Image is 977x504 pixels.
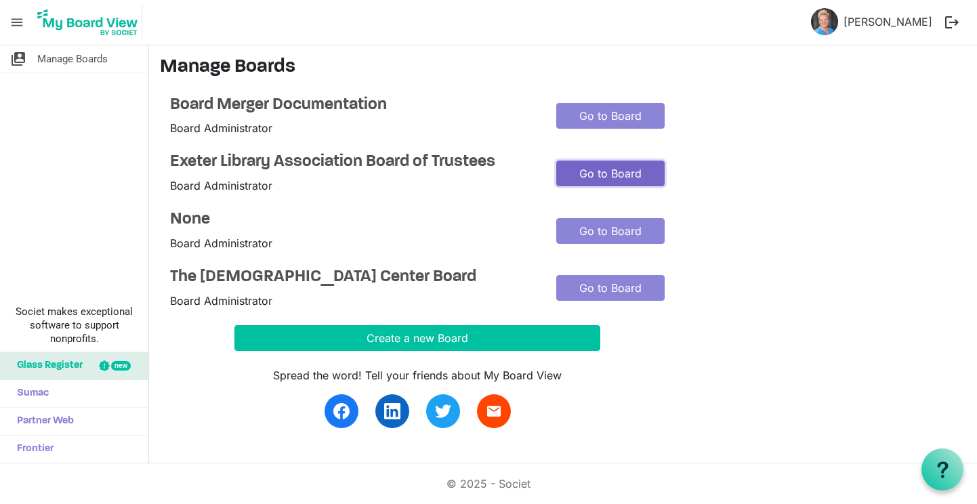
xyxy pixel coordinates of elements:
a: Go to Board [556,103,665,129]
span: email [486,403,502,419]
h3: Manage Boards [160,56,966,79]
span: Board Administrator [170,236,272,250]
a: Exeter Library Association Board of Trustees [170,152,536,172]
a: © 2025 - Societ [446,477,531,490]
button: Create a new Board [234,325,600,351]
div: new [111,361,131,371]
a: The [DEMOGRAPHIC_DATA] Center Board [170,268,536,287]
img: My Board View Logo [33,5,142,39]
div: Spread the word! Tell your friends about My Board View [234,367,600,383]
a: email [477,394,511,428]
span: Board Administrator [170,294,272,308]
span: Frontier [10,436,54,463]
a: None [170,210,536,230]
a: Board Merger Documentation [170,96,536,115]
img: twitter.svg [435,403,451,419]
span: Partner Web [10,408,74,435]
span: Glass Register [10,352,83,379]
span: Board Administrator [170,121,272,135]
a: My Board View Logo [33,5,148,39]
a: [PERSON_NAME] [838,8,938,35]
button: logout [938,8,966,37]
a: Go to Board [556,161,665,186]
span: menu [4,9,30,35]
a: Go to Board [556,275,665,301]
img: vLlGUNYjuWs4KbtSZQjaWZvDTJnrkUC5Pj-l20r8ChXSgqWs1EDCHboTbV3yLcutgLt7-58AB6WGaG5Dpql6HA_thumb.png [811,8,838,35]
img: facebook.svg [333,403,350,419]
span: switch_account [10,45,26,72]
span: Board Administrator [170,179,272,192]
span: Sumac [10,380,49,407]
span: Societ makes exceptional software to support nonprofits. [6,305,142,345]
span: Manage Boards [37,45,108,72]
img: linkedin.svg [384,403,400,419]
a: Go to Board [556,218,665,244]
